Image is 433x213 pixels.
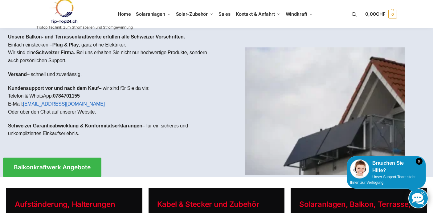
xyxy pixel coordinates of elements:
strong: Versand [8,72,27,77]
a: Windkraft [283,0,315,28]
p: – für ein sicheres und unkompliziertes Einkaufserlebnis. [8,122,212,138]
span: Solar-Zubehör [176,11,208,17]
strong: Schweizer Garantieabwicklung & Konformitätserklärungen [8,123,142,128]
img: Customer service [350,159,369,179]
p: Wir sind eine ei uns erhalten Sie nicht nur hochwertige Produkte, sondern auch persönlichen Support. [8,49,212,64]
img: Home 1 [245,47,405,175]
span: 0 [388,10,397,18]
a: Balkonkraftwerk Angebote [3,158,101,177]
strong: 0784701155 [53,93,80,98]
i: Schließen [416,158,423,165]
a: 0,00CHF 0 [365,5,397,23]
span: CHF [376,11,386,17]
a: Sales [216,0,233,28]
strong: Unsere Balkon- und Terrassenkraftwerke erfüllen alle Schweizer Vorschriften. [8,34,185,39]
span: Sales [219,11,231,17]
a: [EMAIL_ADDRESS][DOMAIN_NAME] [23,101,105,107]
p: – wir sind für Sie da via: Telefon & WhatsApp: E-Mail: Oder über den Chat auf unserer Website. [8,84,212,116]
a: Solar-Zubehör [173,0,216,28]
p: – schnell und zuverlässig. [8,70,212,78]
span: Balkonkraftwerk Angebote [14,164,91,170]
div: Brauchen Sie Hilfe? [350,159,423,174]
a: Solaranlagen [133,0,173,28]
span: Solaranlagen [136,11,165,17]
span: Kontakt & Anfahrt [236,11,275,17]
span: Unser Support-Team steht Ihnen zur Verfügung [350,175,415,185]
span: Windkraft [286,11,307,17]
span: 0,00 [365,11,385,17]
a: Kontakt & Anfahrt [233,0,283,28]
strong: Schweizer Firma. B [36,50,80,55]
strong: Plug & Play [52,42,79,47]
p: Tiptop Technik zum Stromsparen und Stromgewinnung [36,26,133,29]
div: Einfach einstecken – , ganz ohne Elektriker. [3,28,217,148]
strong: Kundensupport vor und nach dem Kauf [8,86,99,91]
